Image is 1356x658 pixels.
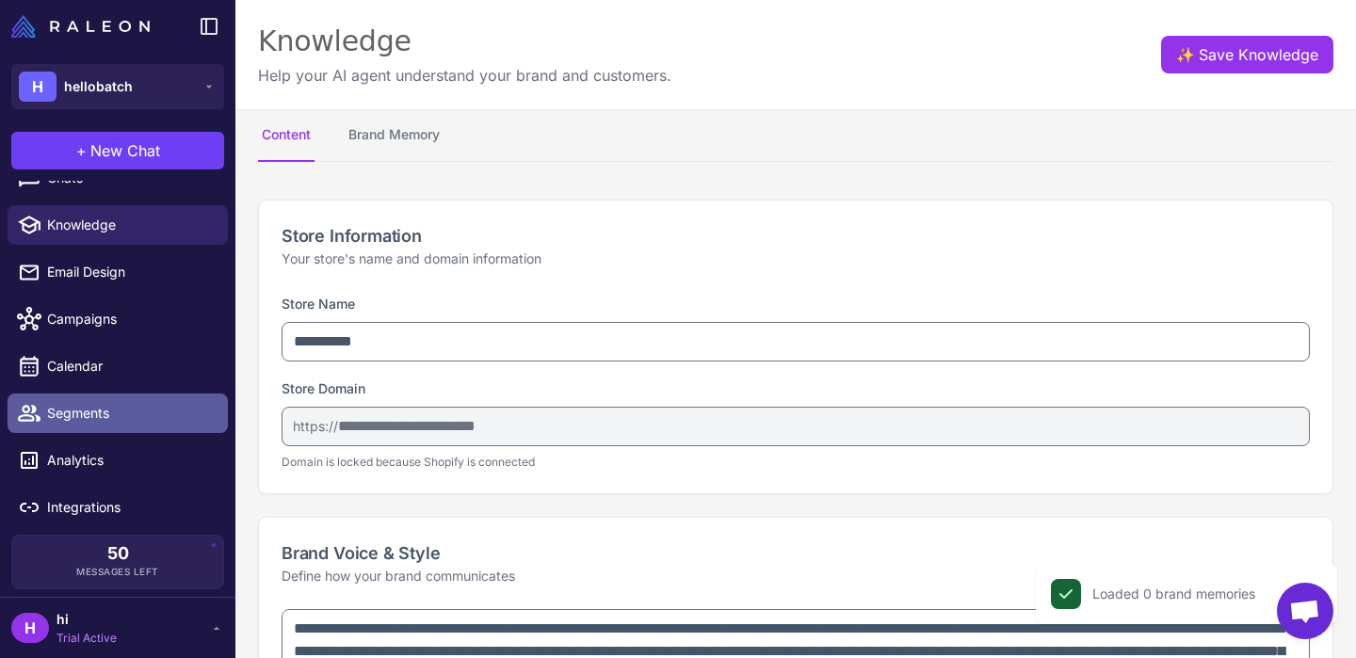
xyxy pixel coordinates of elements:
[56,630,117,647] span: Trial Active
[1176,43,1191,58] span: ✨
[19,72,56,102] div: H
[11,613,49,643] div: H
[8,346,228,386] a: Calendar
[282,249,1310,269] p: Your store's name and domain information
[47,215,213,235] span: Knowledge
[76,139,87,162] span: +
[8,299,228,339] a: Campaigns
[47,356,213,377] span: Calendar
[11,132,224,169] button: +New Chat
[282,296,355,312] label: Store Name
[282,566,1310,586] p: Define how your brand communicates
[47,309,213,329] span: Campaigns
[8,393,228,433] a: Segments
[282,540,1310,566] h2: Brand Voice & Style
[258,23,671,60] div: Knowledge
[282,380,365,396] label: Store Domain
[47,450,213,471] span: Analytics
[11,64,224,109] button: Hhellobatch
[1161,36,1333,73] button: ✨Save Knowledge
[107,545,129,562] span: 50
[11,15,150,38] img: Raleon Logo
[1092,584,1255,604] div: Loaded 0 brand memories
[47,497,213,518] span: Integrations
[258,64,671,87] p: Help your AI agent understand your brand and customers.
[64,76,133,97] span: hellobatch
[258,109,315,162] button: Content
[47,403,213,424] span: Segments
[47,262,213,282] span: Email Design
[8,205,228,245] a: Knowledge
[1298,579,1328,609] button: Close
[345,109,444,162] button: Brand Memory
[11,15,157,38] a: Raleon Logo
[76,565,159,579] span: Messages Left
[8,441,228,480] a: Analytics
[8,252,228,292] a: Email Design
[282,454,1310,471] p: Domain is locked because Shopify is connected
[56,609,117,630] span: hi
[8,488,228,527] a: Integrations
[90,139,160,162] span: New Chat
[282,223,1310,249] h2: Store Information
[1277,583,1333,639] div: Open chat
